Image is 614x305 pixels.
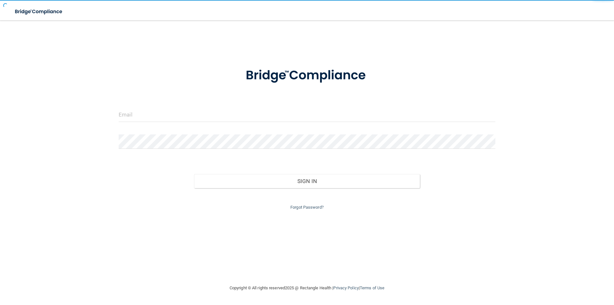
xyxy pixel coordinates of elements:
img: bridge_compliance_login_screen.278c3ca4.svg [232,59,382,92]
input: Email [119,108,495,122]
img: bridge_compliance_login_screen.278c3ca4.svg [10,5,68,18]
a: Forgot Password? [290,205,324,210]
button: Sign In [194,174,420,188]
a: Terms of Use [360,285,384,290]
a: Privacy Policy [333,285,358,290]
div: Copyright © All rights reserved 2025 @ Rectangle Health | | [190,278,424,298]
